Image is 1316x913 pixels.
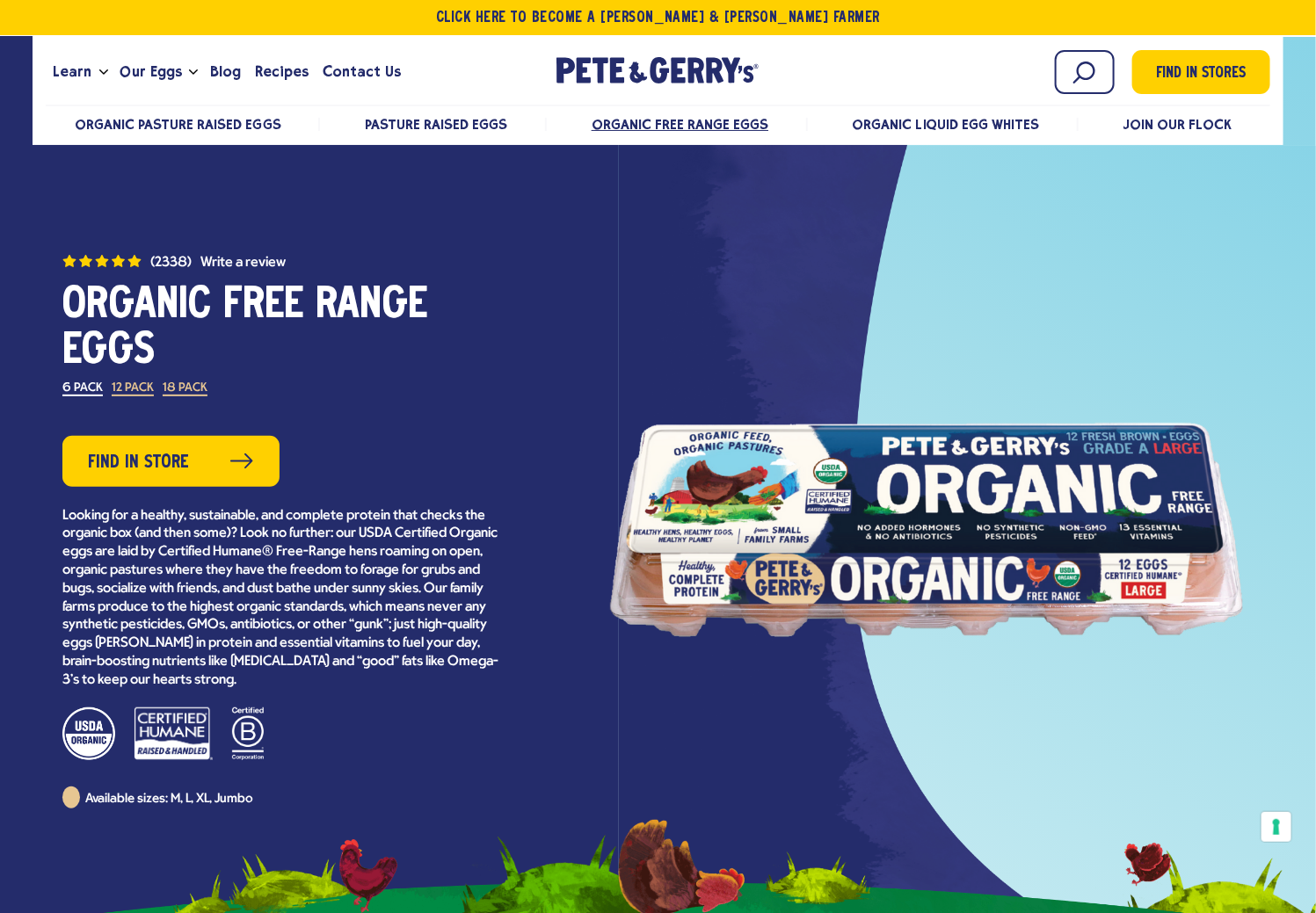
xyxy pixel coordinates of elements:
[365,116,507,133] a: Pasture Raised Eggs
[62,251,502,270] a: (2338) 4.7 out of 5 stars. Read reviews for average rating value is 4.7 of 5. Read 2338 Reviews S...
[255,61,309,83] span: Recipes
[1156,62,1246,86] span: Find in Stores
[46,105,1269,142] nav: desktop product menu
[1055,50,1115,94] input: Search
[120,61,182,83] span: Our Eggs
[323,61,401,83] span: Contact Us
[200,256,286,270] button: Write a Review (opens pop-up)
[99,69,108,76] button: Open the dropdown menu for Learn
[163,382,207,396] label: 18 Pack
[1132,50,1270,94] a: Find in Stores
[46,48,98,96] a: Learn
[150,256,192,270] span: (2338)
[62,283,502,374] h1: Organic Free Range Eggs
[316,48,408,96] a: Contact Us
[62,507,502,690] p: Looking for a healthy, sustainable, and complete protein that checks the organic box (and then so...
[248,48,316,96] a: Recipes
[112,382,154,396] label: 12 Pack
[1261,812,1291,842] button: Your consent preferences for tracking technologies
[75,116,281,133] a: Organic Pasture Raised Eggs
[592,116,768,133] a: Organic Free Range Eggs
[1123,116,1232,133] a: Join Our Flock
[189,69,198,76] button: Open the dropdown menu for Our Eggs
[210,61,241,83] span: Blog
[203,48,248,96] a: Blog
[62,382,103,396] label: 6 Pack
[88,449,189,476] span: Find in Store
[85,793,254,806] span: Available sizes: M, L, XL, Jumbo
[113,48,189,96] a: Our Eggs
[53,61,91,83] span: Learn
[853,116,1040,133] a: Organic Liquid Egg Whites
[62,436,280,487] a: Find in Store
